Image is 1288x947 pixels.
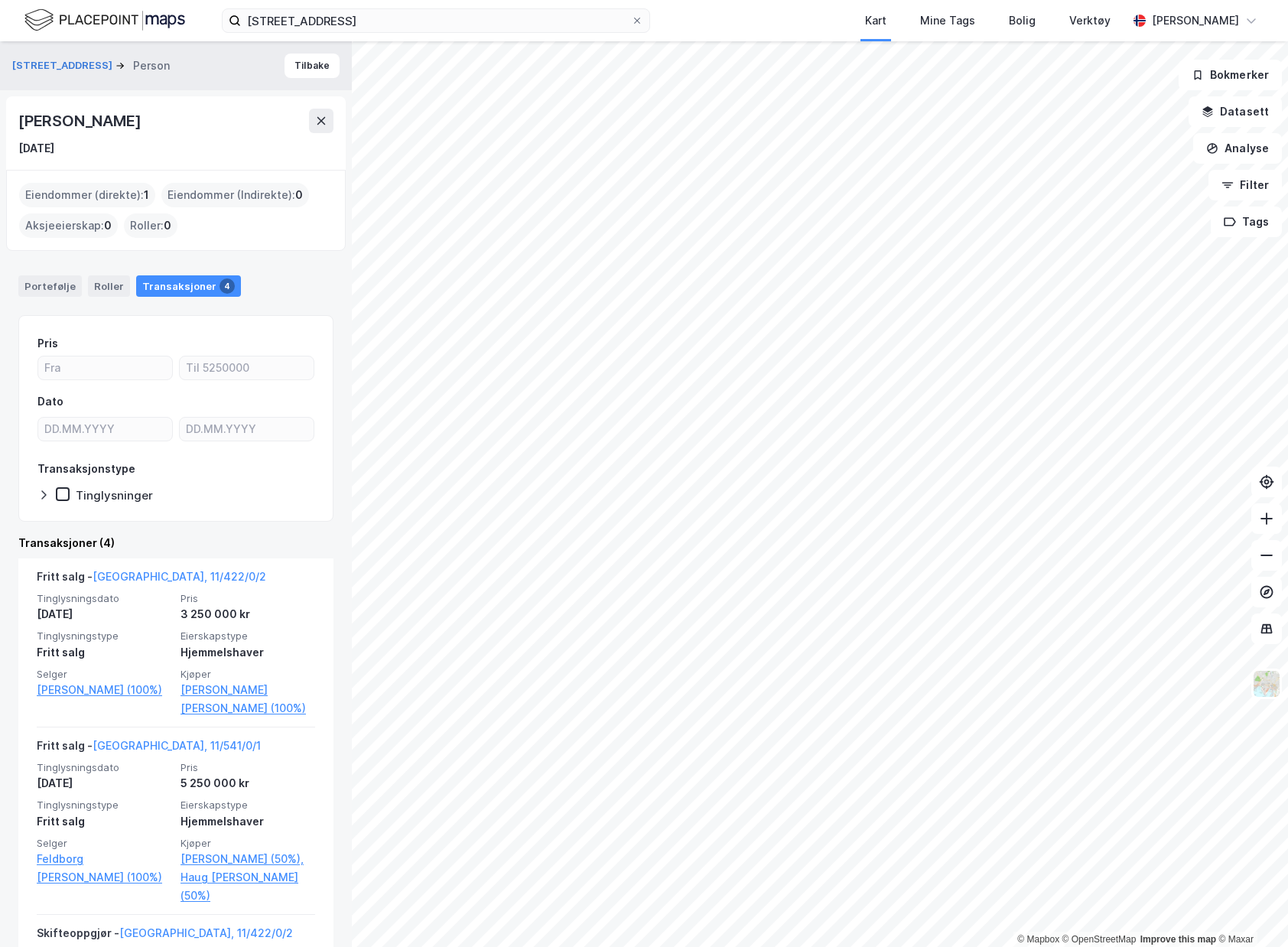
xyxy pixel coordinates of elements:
[1152,11,1239,30] div: [PERSON_NAME]
[18,109,144,133] div: [PERSON_NAME]
[181,681,315,718] a: [PERSON_NAME] [PERSON_NAME] (100%)
[24,7,185,34] img: logo.f888ab2527a4732fd821a326f86c7f29.svg
[1208,170,1282,200] button: Filter
[37,812,171,831] div: Fritt salg
[181,761,315,774] span: Pris
[124,213,177,238] div: Roller :
[295,186,303,204] span: 0
[38,356,172,379] input: Fra
[37,460,135,478] div: Transaksjonstype
[181,774,315,792] div: 5 250 000 kr
[119,926,293,939] a: [GEOGRAPHIC_DATA], 11/422/0/2
[37,668,171,681] span: Selger
[37,643,171,662] div: Fritt salg
[181,812,315,831] div: Hjemmelshaver
[37,837,171,850] span: Selger
[1017,934,1059,945] a: Mapbox
[93,739,261,752] a: [GEOGRAPHIC_DATA], 11/541/0/1
[1252,669,1281,698] img: Z
[38,418,172,441] input: DD.MM.YYYY
[181,850,315,868] a: [PERSON_NAME] (50%),
[161,183,309,207] div: Eiendommer (Indirekte) :
[88,275,130,297] div: Roller
[37,761,171,774] span: Tinglysningsdato
[920,11,975,30] div: Mine Tags
[220,278,235,294] div: 4
[19,213,118,238] div: Aksjeeierskap :
[1009,11,1036,30] div: Bolig
[181,668,315,681] span: Kjøper
[136,275,241,297] div: Transaksjoner
[241,9,631,32] input: Søk på adresse, matrikkel, gårdeiere, leietakere eller personer
[164,216,171,235] span: 0
[37,605,171,623] div: [DATE]
[37,568,266,592] div: Fritt salg -
[865,11,886,30] div: Kart
[144,186,149,204] span: 1
[93,570,266,583] a: [GEOGRAPHIC_DATA], 11/422/0/2
[37,774,171,792] div: [DATE]
[1179,60,1282,90] button: Bokmerker
[104,216,112,235] span: 0
[37,392,63,411] div: Dato
[37,681,171,699] a: [PERSON_NAME] (100%)
[37,592,171,605] span: Tinglysningsdato
[37,334,58,353] div: Pris
[1062,934,1137,945] a: OpenStreetMap
[1069,11,1111,30] div: Verktøy
[1140,934,1216,945] a: Improve this map
[37,630,171,643] span: Tinglysningstype
[1212,874,1288,947] div: Kontrollprogram for chat
[181,605,315,623] div: 3 250 000 kr
[181,643,315,662] div: Hjemmelshaver
[181,630,315,643] span: Eierskapstype
[37,799,171,812] span: Tinglysningstype
[76,488,153,503] div: Tinglysninger
[37,850,171,887] a: Feldborg [PERSON_NAME] (100%)
[12,58,115,73] button: [STREET_ADDRESS]
[133,57,170,75] div: Person
[1212,874,1288,947] iframe: Chat Widget
[1189,96,1282,127] button: Datasett
[181,799,315,812] span: Eierskapstype
[19,183,155,207] div: Eiendommer (direkte) :
[181,868,315,905] a: Haug [PERSON_NAME] (50%)
[1211,207,1282,237] button: Tags
[1193,133,1282,164] button: Analyse
[181,837,315,850] span: Kjøper
[18,534,333,552] div: Transaksjoner (4)
[285,54,340,78] button: Tilbake
[181,592,315,605] span: Pris
[180,418,314,441] input: DD.MM.YYYY
[180,356,314,379] input: Til 5250000
[18,139,54,158] div: [DATE]
[18,275,82,297] div: Portefølje
[37,737,261,761] div: Fritt salg -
